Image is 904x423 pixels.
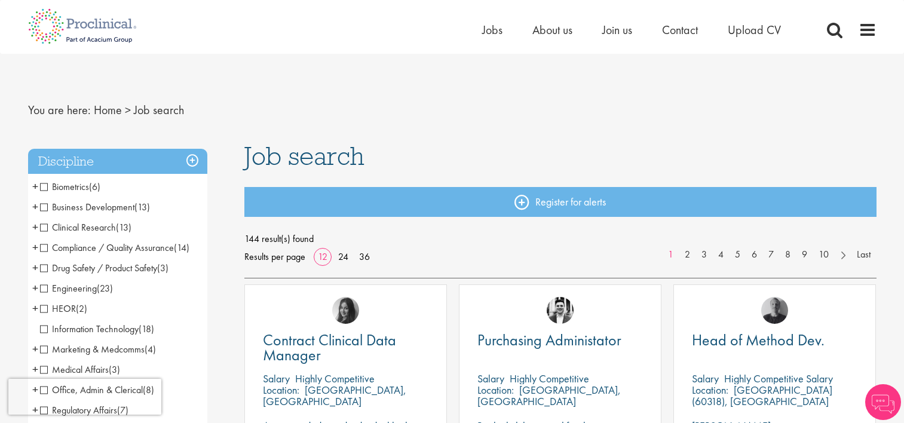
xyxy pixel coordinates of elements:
[40,241,189,254] span: Compliance / Quality Assurance
[295,372,375,385] p: Highly Competitive
[28,149,207,174] h3: Discipline
[76,302,87,315] span: (2)
[334,250,353,263] a: 24
[355,250,374,263] a: 36
[28,102,91,118] span: You are here:
[40,282,97,295] span: Engineering
[134,102,184,118] span: Job search
[263,333,428,363] a: Contract Clinical Data Manager
[692,333,857,348] a: Head of Method Dev.
[32,340,38,358] span: +
[40,323,139,335] span: Information Technology
[145,343,156,355] span: (4)
[40,343,156,355] span: Marketing & Medcomms
[332,297,359,324] img: Heidi Hennigan
[477,330,621,350] span: Purchasing Administator
[32,279,38,297] span: +
[679,248,696,262] a: 2
[477,383,514,397] span: Location:
[796,248,813,262] a: 9
[32,238,38,256] span: +
[482,22,502,38] a: Jobs
[477,383,621,408] p: [GEOGRAPHIC_DATA], [GEOGRAPHIC_DATA]
[692,372,719,385] span: Salary
[263,383,406,408] p: [GEOGRAPHIC_DATA], [GEOGRAPHIC_DATA]
[724,372,833,385] p: Highly Competitive Salary
[40,302,87,315] span: HEOR
[865,384,901,420] img: Chatbot
[40,262,157,274] span: Drug Safety / Product Safety
[532,22,572,38] a: About us
[40,363,109,376] span: Medical Affairs
[263,330,396,365] span: Contract Clinical Data Manager
[40,201,150,213] span: Business Development
[125,102,131,118] span: >
[244,248,305,266] span: Results per page
[263,372,290,385] span: Salary
[244,140,364,172] span: Job search
[314,250,332,263] a: 12
[662,22,698,38] a: Contact
[139,323,154,335] span: (18)
[40,180,89,193] span: Biometrics
[40,302,76,315] span: HEOR
[134,201,150,213] span: (13)
[244,187,877,217] a: Register for alerts
[109,363,120,376] span: (3)
[40,221,116,234] span: Clinical Research
[510,372,589,385] p: Highly Competitive
[32,259,38,277] span: +
[94,102,122,118] a: breadcrumb link
[40,323,154,335] span: Information Technology
[97,282,113,295] span: (23)
[89,180,100,193] span: (6)
[8,379,161,415] iframe: reCAPTCHA
[602,22,632,38] a: Join us
[40,221,131,234] span: Clinical Research
[692,330,825,350] span: Head of Method Dev.
[746,248,763,262] a: 6
[32,299,38,317] span: +
[851,248,877,262] a: Last
[32,198,38,216] span: +
[547,297,574,324] img: Edward Little
[40,262,168,274] span: Drug Safety / Product Safety
[40,343,145,355] span: Marketing & Medcomms
[116,221,131,234] span: (13)
[32,360,38,378] span: +
[263,383,299,397] span: Location:
[728,22,781,38] a: Upload CV
[157,262,168,274] span: (3)
[813,248,835,262] a: 10
[695,248,713,262] a: 3
[40,241,174,254] span: Compliance / Quality Assurance
[477,372,504,385] span: Salary
[40,282,113,295] span: Engineering
[779,248,796,262] a: 8
[692,383,728,397] span: Location:
[40,180,100,193] span: Biometrics
[729,248,746,262] a: 5
[244,230,877,248] span: 144 result(s) found
[40,363,120,376] span: Medical Affairs
[477,333,643,348] a: Purchasing Administator
[32,218,38,236] span: +
[40,201,134,213] span: Business Development
[32,177,38,195] span: +
[761,297,788,324] img: Felix Zimmer
[174,241,189,254] span: (14)
[712,248,730,262] a: 4
[692,383,832,408] p: [GEOGRAPHIC_DATA] (60318), [GEOGRAPHIC_DATA]
[762,248,780,262] a: 7
[662,248,679,262] a: 1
